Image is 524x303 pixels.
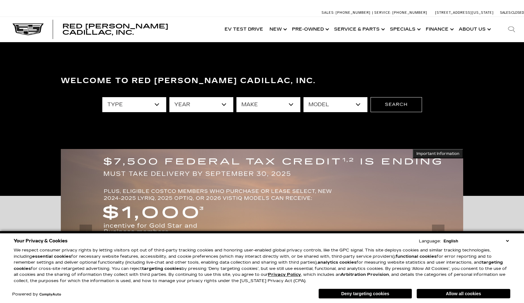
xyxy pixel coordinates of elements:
a: About Us [456,17,493,42]
button: Search [371,97,422,112]
a: ComplyAuto [39,293,61,296]
button: Allow all cookies [417,289,510,298]
span: Red [PERSON_NAME] Cadillac, Inc. [62,22,168,36]
strong: analytics cookies [318,260,357,265]
a: New [266,17,289,42]
h3: Welcome to Red [PERSON_NAME] Cadillac, Inc. [61,75,463,87]
select: Filter by make [236,97,300,112]
div: Language: [419,239,441,243]
span: [PHONE_NUMBER] [392,11,427,15]
strong: targeting cookies [142,266,182,271]
span: Sales: [322,11,335,15]
a: Red [PERSON_NAME] Cadillac, Inc. [62,23,215,36]
a: Specials [387,17,423,42]
img: Cadillac Dark Logo with Cadillac White Text [12,23,44,35]
span: Sales: [500,11,511,15]
div: Next [432,225,444,243]
a: Service & Parts [331,17,387,42]
select: Filter by model [303,97,367,112]
p: We respect consumer privacy rights by letting visitors opt out of third-party tracking cookies an... [14,247,510,284]
strong: essential cookies [32,254,71,259]
a: EV Test Drive [221,17,266,42]
span: Closed [511,11,524,15]
span: Your Privacy & Cookies [14,236,68,245]
span: [PHONE_NUMBER] [336,11,371,15]
a: [STREET_ADDRESS][US_STATE] [435,11,494,15]
a: Sales: [PHONE_NUMBER] [322,11,372,14]
strong: functional cookies [395,254,437,259]
strong: Arbitration Provision [341,272,389,277]
button: Deny targeting cookies [318,289,412,299]
select: Language Select [442,238,510,244]
div: Previous [80,225,92,243]
a: Finance [423,17,456,42]
select: Filter by year [169,97,233,112]
span: Service: [374,11,391,15]
span: Important Information [416,151,459,156]
a: Service: [PHONE_NUMBER] [372,11,429,14]
button: Important Information [413,149,463,158]
div: Powered by [12,292,61,296]
a: Privacy Policy [268,272,301,277]
strong: targeting cookies [14,260,503,271]
select: Filter by type [102,97,166,112]
a: Pre-Owned [289,17,331,42]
